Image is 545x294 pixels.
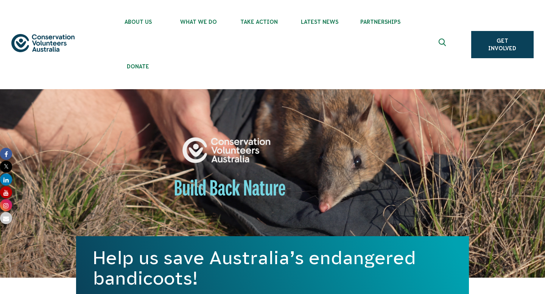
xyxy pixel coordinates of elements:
[438,39,448,51] span: Expand search box
[229,19,290,25] span: Take Action
[108,19,168,25] span: About Us
[350,19,411,25] span: Partnerships
[108,63,168,70] span: Donate
[93,248,452,288] h1: Help us save Australia’s endangered bandicoots!
[471,31,534,58] a: Get Involved
[434,36,452,54] button: Expand search box Close search box
[168,19,229,25] span: What We Do
[11,34,75,53] img: logo.svg
[290,19,350,25] span: Latest News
